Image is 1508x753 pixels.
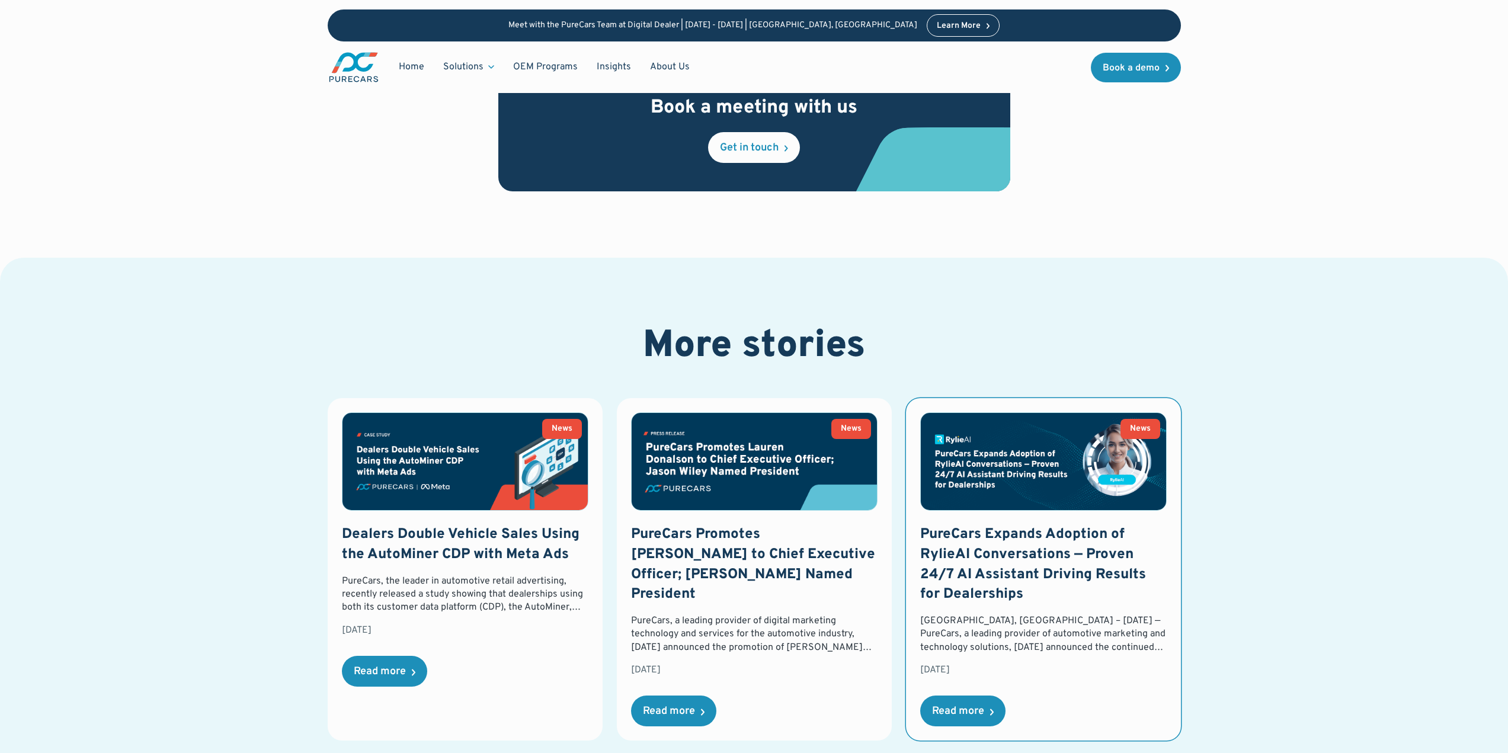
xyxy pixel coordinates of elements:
[587,56,641,78] a: Insights
[932,706,984,717] div: Read more
[354,667,406,677] div: Read more
[617,398,892,741] a: NewsPureCars Promotes [PERSON_NAME] to Chief Executive Officer; [PERSON_NAME] Named PresidentPure...
[841,425,862,433] div: News
[937,22,981,30] div: Learn More
[651,96,857,121] h2: Book a meeting with us
[342,575,588,614] div: PureCars, the leader in automotive retail advertising, recently released a study showing that dea...
[643,324,866,370] h2: More stories
[643,706,695,717] div: Read more
[631,614,878,654] div: PureCars, a leading provider of digital marketing technology and services for the automotive indu...
[498,68,1010,192] a: Book a meeting with usGet in touch
[434,56,504,78] div: Solutions
[1103,63,1160,73] div: Book a demo
[927,14,1000,37] a: Learn More
[443,60,484,73] div: Solutions
[631,664,878,677] div: [DATE]
[389,56,434,78] a: Home
[641,56,699,78] a: About Us
[342,525,588,565] h3: Dealers Double Vehicle Sales Using the AutoMiner CDP with Meta Ads
[920,614,1167,654] div: [GEOGRAPHIC_DATA], [GEOGRAPHIC_DATA] – [DATE] — PureCars, a leading provider of automotive market...
[920,525,1167,604] h3: PureCars Expands Adoption of RylieAI Conversations — Proven 24/7 AI Assistant Driving Results for...
[552,425,572,433] div: News
[906,398,1181,741] a: NewsPureCars Expands Adoption of RylieAI Conversations — Proven 24/7 AI Assistant Driving Results...
[508,21,917,31] p: Meet with the PureCars Team at Digital Dealer | [DATE] - [DATE] | [GEOGRAPHIC_DATA], [GEOGRAPHIC_...
[504,56,587,78] a: OEM Programs
[1130,425,1151,433] div: News
[342,624,588,637] div: [DATE]
[920,664,1167,677] div: [DATE]
[328,398,603,741] a: NewsDealers Double Vehicle Sales Using the AutoMiner CDP with Meta AdsPureCars, the leader in aut...
[328,51,380,84] a: main
[720,143,779,153] div: Get in touch
[631,525,878,604] h3: PureCars Promotes [PERSON_NAME] to Chief Executive Officer; [PERSON_NAME] Named President
[328,51,380,84] img: purecars logo
[1091,53,1181,82] a: Book a demo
